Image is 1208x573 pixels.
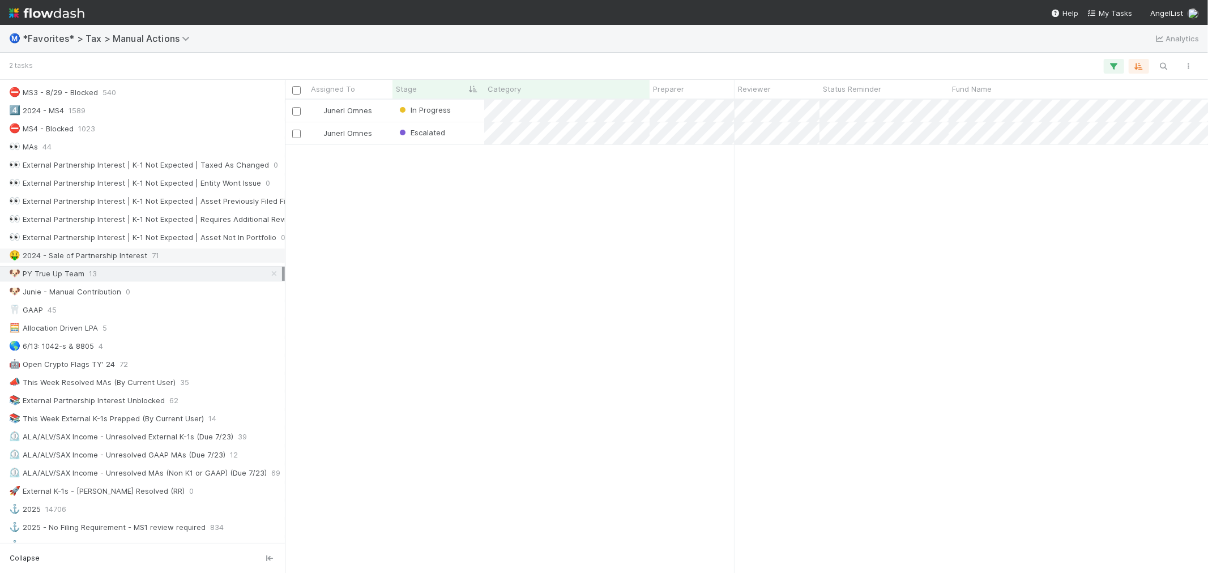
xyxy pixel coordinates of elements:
span: 🧮 [9,323,20,332]
span: 12 [230,448,238,462]
span: Collapse [10,553,40,563]
div: Escalated [397,127,445,138]
div: External Partnership Interest Unblocked [9,394,165,408]
div: PY True Up Team [9,267,84,281]
span: Preparer [653,83,684,95]
span: 👀 [9,178,20,187]
span: Junerl Omnes [323,106,372,115]
div: 2024 - MS4 [9,104,64,118]
span: ⏲️ [9,431,20,441]
span: ⚓ [9,522,20,532]
div: Open Crypto Flags TY' 24 [9,357,115,371]
div: This Week External K-1s Prepped (By Current User) [9,412,204,426]
span: 72 [119,357,128,371]
div: External Partnership Interest | K-1 Not Expected | Entity Wont Issue [9,176,261,190]
span: 71 [152,249,159,263]
span: 🐶 [9,268,20,278]
div: Junerl Omnes [312,105,372,116]
span: Junerl Omnes [323,129,372,138]
span: 👀 [9,232,20,242]
span: 4 [99,339,103,353]
span: 0 [274,158,278,172]
div: In Progress [397,104,451,116]
div: 2025 - No Filing Requirement - MS1 review required [9,520,206,534]
span: Stage [396,83,417,95]
span: ⛔ [9,87,20,97]
small: 2 tasks [9,61,33,71]
img: avatar_de77a991-7322-4664-a63d-98ba485ee9e0.png [1188,8,1199,19]
span: 44 [42,140,52,154]
div: 2025 - NFR - MS1 Random [9,538,116,553]
span: 35 [180,375,189,390]
span: 🤖 [9,359,20,369]
span: 📚 [9,395,20,405]
div: External Partnership Interest | K-1 Not Expected | Asset Previously Filed Final [9,194,296,208]
img: avatar_de77a991-7322-4664-a63d-98ba485ee9e0.png [313,129,322,138]
div: This Week Resolved MAs (By Current User) [9,375,176,390]
span: *Favorites* > Tax > Manual Actions [23,33,195,44]
div: 2024 - Sale of Partnership Interest [9,249,147,263]
span: ⛔ [9,123,20,133]
span: 👀 [9,214,20,224]
span: Status Reminder [823,83,881,95]
div: External K-1s - [PERSON_NAME] Resolved (RR) [9,484,185,498]
span: Assigned To [311,83,355,95]
div: Junie - Manual Contribution [9,285,121,299]
div: ALA/ALV/SAX Income - Unresolved External K-1s (Due 7/23) [9,430,233,444]
span: 🐶 [9,286,20,296]
span: AngelList [1150,8,1183,18]
span: 🌎 [9,341,20,350]
span: 1023 [78,122,95,136]
span: 🤑 [9,250,20,260]
img: avatar_de77a991-7322-4664-a63d-98ba485ee9e0.png [313,106,322,115]
span: Fund Name [952,83,992,95]
span: 1589 [69,104,86,118]
div: 2025 [9,502,41,516]
span: 👀 [9,160,20,169]
span: 🦷 [9,305,20,314]
span: 540 [103,85,116,100]
div: ALA/ALV/SAX Income - Unresolved GAAP MAs (Due 7/23) [9,448,225,462]
span: 4️⃣ [9,105,20,115]
div: Junerl Omnes [312,127,372,139]
span: 13 [89,267,97,281]
span: Category [488,83,521,95]
div: External Partnership Interest | K-1 Not Expected | Asset Not In Portfolio [9,230,276,245]
span: 834 [210,520,224,534]
a: Analytics [1154,32,1199,45]
span: ⚓ [9,504,20,514]
div: External Partnership Interest | K-1 Not Expected | Requires Additional Review [9,212,297,226]
div: ALA/ALV/SAX Income - Unresolved MAs (Non K1 or GAAP) (Due 7/23) [9,466,267,480]
div: MS4 - Blocked [9,122,74,136]
div: Help [1051,7,1078,19]
span: 👀 [9,196,20,206]
div: MAs [9,140,38,154]
span: 45 [48,303,57,317]
span: 📣 [9,377,20,387]
span: ⏲️ [9,468,20,477]
span: 62 [169,394,178,408]
a: My Tasks [1087,7,1132,19]
span: 👀 [9,142,20,151]
div: 6/13: 1042-s & 8805 [9,339,94,353]
input: Toggle Row Selected [292,107,301,116]
span: 0 [266,176,270,190]
span: Reviewer [738,83,771,95]
span: 39 [238,430,247,444]
span: 14 [208,412,216,426]
span: 📚 [9,413,20,423]
span: 0 [281,230,285,245]
div: External Partnership Interest | K-1 Not Expected | Taxed As Changed [9,158,269,172]
span: ⚓ [9,540,20,550]
span: In Progress [397,105,451,114]
span: My Tasks [1087,8,1132,18]
div: MS3 - 8/29 - Blocked [9,85,98,100]
span: 232 [120,538,134,553]
span: Escalated [397,128,445,137]
div: GAAP [9,303,43,317]
div: Allocation Driven LPA [9,321,98,335]
span: ⏲️ [9,450,20,459]
span: 69 [271,466,280,480]
span: 5 [103,321,107,335]
span: 14706 [45,502,66,516]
